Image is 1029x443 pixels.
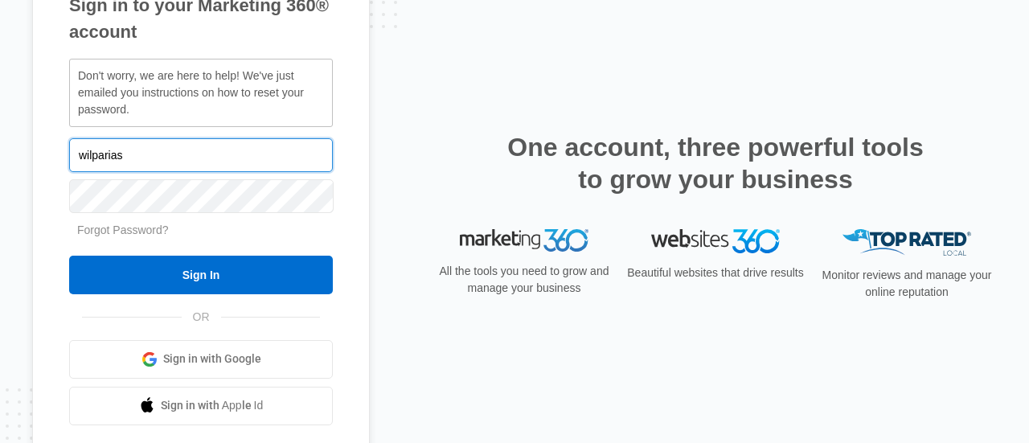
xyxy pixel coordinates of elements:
a: Sign in with Google [69,340,333,379]
img: Websites 360 [651,229,780,252]
input: Sign In [69,256,333,294]
p: All the tools you need to grow and manage your business [434,263,614,297]
span: Sign in with Google [163,351,261,367]
input: Email [69,138,333,172]
a: Sign in with Apple Id [69,387,333,425]
span: Sign in with Apple Id [161,397,264,414]
p: Beautiful websites that drive results [625,265,806,281]
p: Monitor reviews and manage your online reputation [817,267,997,301]
img: Marketing 360 [460,229,588,252]
img: Top Rated Local [842,229,971,256]
a: Forgot Password? [77,224,169,236]
h2: One account, three powerful tools to grow your business [502,131,929,195]
span: Don't worry, we are here to help! We've just emailed you instructions on how to reset your password. [78,69,304,116]
span: OR [182,309,221,326]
